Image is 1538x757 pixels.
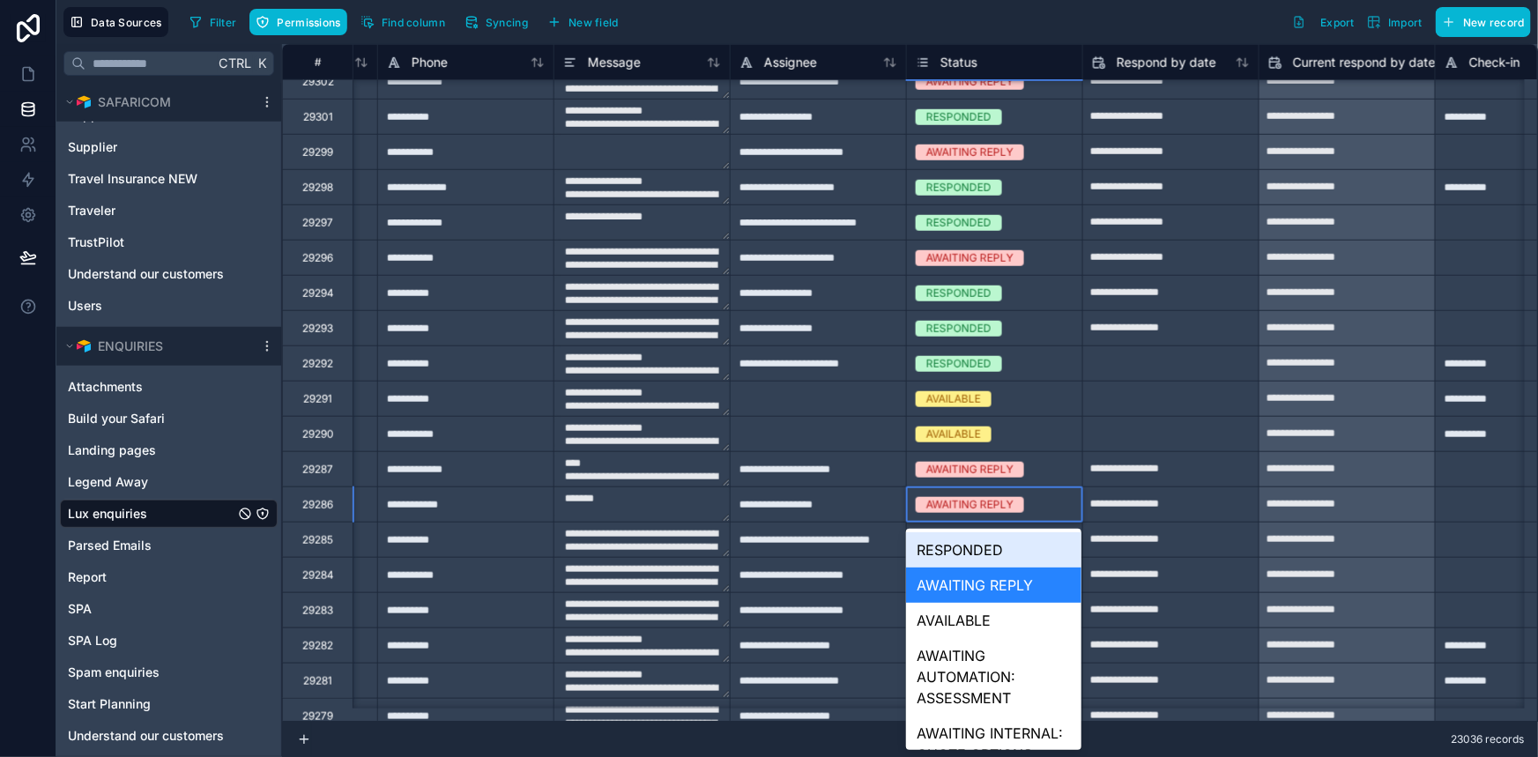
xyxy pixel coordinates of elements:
div: 29293 [302,322,333,336]
div: 29298 [302,181,333,195]
img: Airtable Logo [77,339,91,353]
div: 29281 [303,674,332,688]
span: Build your Safari [68,410,165,427]
span: Start Planning [68,695,151,713]
div: AWAITING REPLY [926,250,1014,266]
div: TrustPilot [60,228,278,256]
div: RESPONDED [926,109,992,125]
div: 29292 [302,357,333,371]
div: Supplier [60,133,278,161]
div: scrollable content [56,83,281,756]
span: Ctrl [217,52,253,74]
div: AVAILABLE [906,603,1081,638]
div: Understand our customers [60,722,278,750]
div: AWAITING REPLY [906,568,1081,603]
button: Data Sources [63,7,168,37]
span: 23036 records [1451,732,1524,746]
div: 29284 [302,568,334,583]
button: Airtable LogoENQUIRIES [60,334,253,359]
span: Filter [210,16,237,29]
span: SAFARICOM [98,93,171,111]
div: 29287 [302,463,333,477]
div: RESPONDED [906,532,1081,568]
div: RESPONDED [926,356,992,372]
div: 29299 [302,145,333,160]
span: TrustPilot [68,234,124,251]
button: New field [541,9,625,35]
span: Find column [382,16,445,29]
div: RESPONDED [926,180,992,196]
div: Start Planning [60,690,278,718]
span: Legend Away [68,473,148,491]
span: Message [588,54,641,71]
div: Travel Insurance NEW [60,165,278,193]
div: SPA [60,595,278,623]
div: 29296 [302,251,333,265]
span: Phone [412,54,448,71]
div: AWAITING AUTOMATION: ASSESSMENT [906,638,1081,716]
div: Legend Away [60,468,278,496]
span: New field [568,16,619,29]
span: Permissions [277,16,340,29]
div: Build your Safari [60,404,278,433]
span: Landing pages [68,442,156,459]
div: Report [60,563,278,591]
div: Lux enquiries [60,500,278,528]
div: 29294 [302,286,334,301]
div: AVAILABLE [926,391,981,407]
span: Current respond by date [1293,54,1436,71]
button: Permissions [249,9,346,35]
div: 29302 [302,75,334,89]
div: # [296,56,339,69]
span: Parsed Emails [68,537,152,554]
div: 29301 [303,110,333,124]
span: Status [940,54,977,71]
button: Import [1361,7,1429,37]
div: AWAITING REPLY [926,462,1014,478]
div: 29283 [302,604,333,618]
div: 29290 [302,427,334,442]
div: Attachments [60,373,278,401]
div: 29286 [302,498,333,512]
span: Attachments [68,378,143,396]
div: SPA Log [60,627,278,655]
span: Export [1320,16,1355,29]
div: 29279 [302,709,333,724]
div: Landing pages [60,436,278,464]
span: Spam enquiries [68,664,160,681]
span: Travel Insurance NEW [68,170,197,188]
div: Parsed Emails [60,531,278,560]
div: Traveler [60,197,278,225]
span: Report [68,568,107,586]
a: New record [1429,7,1531,37]
div: RESPONDED [926,286,992,301]
button: New record [1436,7,1531,37]
div: 29285 [302,533,333,547]
span: Traveler [68,202,115,219]
span: Lux enquiries [68,505,147,523]
span: Assignee [764,54,817,71]
span: ENQUIRIES [98,338,163,355]
div: Understand our customers [60,260,278,288]
button: Airtable LogoSAFARICOM [60,90,253,115]
a: Permissions [249,9,353,35]
button: Syncing [458,9,534,35]
span: Respond by date [1117,54,1216,71]
div: AVAILABLE [926,427,981,442]
div: RESPONDED [926,321,992,337]
div: AWAITING REPLY [926,497,1014,513]
button: Filter [182,9,243,35]
div: Users [60,292,278,320]
div: AWAITING REPLY [926,74,1014,90]
button: Find column [354,9,451,35]
span: Data Sources [91,16,162,29]
span: Understand our customers [68,265,224,283]
div: 29297 [302,216,333,230]
div: AWAITING REPLY [926,145,1014,160]
span: SPA [68,600,92,618]
span: Check-in [1469,54,1520,71]
button: Export [1286,7,1361,37]
a: Syncing [458,9,541,35]
span: Understand our customers [68,727,224,745]
span: SPA Log [68,632,117,649]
